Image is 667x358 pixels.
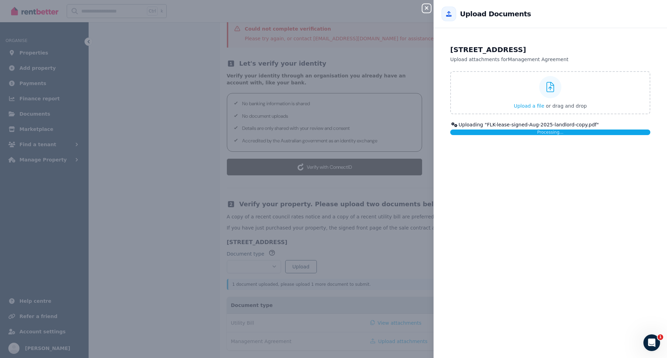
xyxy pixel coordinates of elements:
iframe: Intercom live chat [643,334,660,351]
span: 1 [658,334,663,340]
h2: Upload Documents [460,9,531,19]
span: or drag and drop [546,103,587,109]
div: Uploading " FLK-lease-signed-Aug-2025-landlord-copy.pdf " [450,121,650,128]
p: Upload attachments for Management Agreement [450,56,650,63]
span: Upload a file [514,103,544,109]
h2: [STREET_ADDRESS] [450,45,650,55]
button: Upload a file or drag and drop [514,102,587,109]
span: Processing... [537,130,563,135]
